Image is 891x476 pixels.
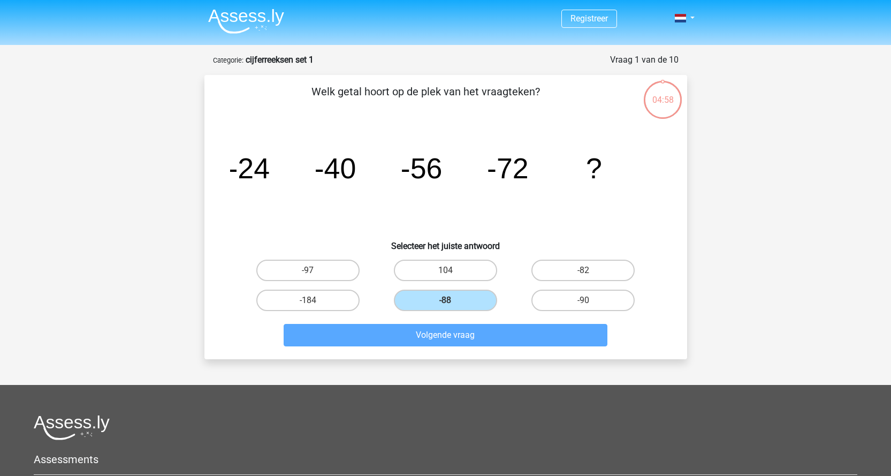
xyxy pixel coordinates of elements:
[400,152,442,184] tspan: -56
[284,324,607,346] button: Volgende vraag
[213,56,243,64] small: Categorie:
[228,152,270,184] tspan: -24
[208,9,284,34] img: Assessly
[394,260,497,281] label: 104
[256,260,360,281] label: -97
[531,290,635,311] label: -90
[34,453,857,466] h5: Assessments
[531,260,635,281] label: -82
[246,55,314,65] strong: cijferreeksen set 1
[314,152,356,184] tspan: -40
[256,290,360,311] label: -184
[222,84,630,116] p: Welk getal hoort op de plek van het vraagteken?
[570,13,608,24] a: Registreer
[34,415,110,440] img: Assessly logo
[643,80,683,107] div: 04:58
[487,152,529,184] tspan: -72
[394,290,497,311] label: -88
[586,152,602,184] tspan: ?
[610,54,679,66] div: Vraag 1 van de 10
[222,232,670,251] h6: Selecteer het juiste antwoord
